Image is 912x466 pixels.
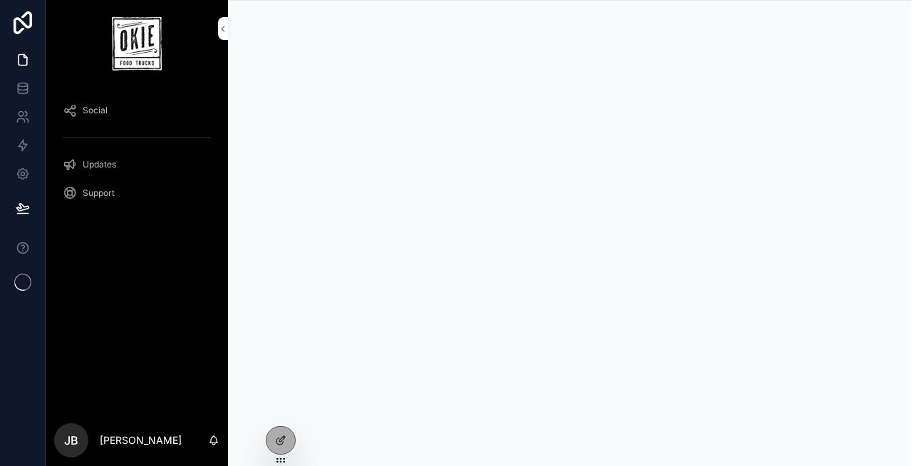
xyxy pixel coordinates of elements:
div: scrollable content [46,88,228,224]
span: JB [64,432,78,449]
a: Social [54,98,219,123]
span: Updates [83,159,116,170]
p: [PERSON_NAME] [100,433,182,447]
span: Social [83,105,108,116]
span: Support [83,187,115,199]
img: App logo [112,17,161,71]
a: Updates [54,152,219,177]
a: Support [54,180,219,206]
